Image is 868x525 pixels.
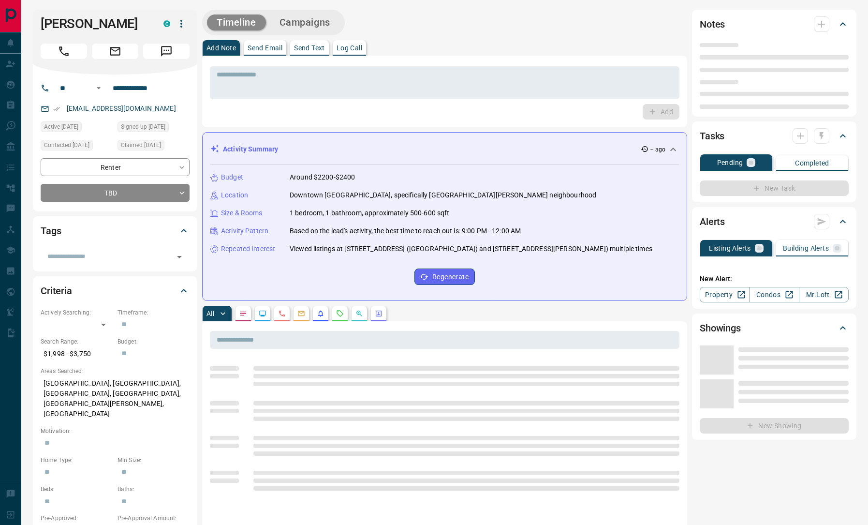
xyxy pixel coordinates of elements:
[700,316,849,340] div: Showings
[700,128,724,144] h2: Tasks
[375,310,383,317] svg: Agent Actions
[118,337,190,346] p: Budget:
[700,124,849,148] div: Tasks
[41,456,113,465] p: Home Type:
[717,159,743,166] p: Pending
[221,244,275,254] p: Repeated Interest
[221,172,243,182] p: Budget
[41,485,113,494] p: Beds:
[118,456,190,465] p: Min Size:
[700,13,849,36] div: Notes
[41,367,190,375] p: Areas Searched:
[290,208,449,218] p: 1 bedroom, 1 bathroom, approximately 500-600 sqft
[118,121,190,135] div: Tue Aug 12 2025
[290,190,596,200] p: Downtown [GEOGRAPHIC_DATA], specifically [GEOGRAPHIC_DATA][PERSON_NAME] neighbourhood
[709,245,751,252] p: Listing Alerts
[799,287,849,302] a: Mr.Loft
[41,514,113,523] p: Pre-Approved:
[700,214,725,229] h2: Alerts
[248,45,282,51] p: Send Email
[67,105,176,112] a: [EMAIL_ADDRESS][DOMAIN_NAME]
[206,45,236,51] p: Add Note
[223,144,278,154] p: Activity Summary
[93,82,104,94] button: Open
[355,310,363,317] svg: Opportunities
[290,226,521,236] p: Based on the lead's activity, the best time to reach out is: 9:00 PM - 12:00 AM
[294,45,325,51] p: Send Text
[210,140,679,158] div: Activity Summary-- ago
[143,44,190,59] span: Message
[41,223,61,239] h2: Tags
[41,219,190,242] div: Tags
[700,16,725,32] h2: Notes
[41,184,190,202] div: TBD
[163,20,170,27] div: condos.ca
[41,375,190,422] p: [GEOGRAPHIC_DATA], [GEOGRAPHIC_DATA], [GEOGRAPHIC_DATA], [GEOGRAPHIC_DATA], [GEOGRAPHIC_DATA][PER...
[118,514,190,523] p: Pre-Approval Amount:
[290,172,355,182] p: Around $2200-$2400
[414,269,475,285] button: Regenerate
[53,105,60,112] svg: Email Verified
[650,145,665,154] p: -- ago
[41,346,113,362] p: $1,998 - $3,750
[337,45,362,51] p: Log Call
[121,140,161,150] span: Claimed [DATE]
[700,274,849,284] p: New Alert:
[92,44,138,59] span: Email
[41,308,113,317] p: Actively Searching:
[290,244,652,254] p: Viewed listings at [STREET_ADDRESS] ([GEOGRAPHIC_DATA]) and [STREET_ADDRESS][PERSON_NAME]) multip...
[41,158,190,176] div: Renter
[221,190,248,200] p: Location
[118,485,190,494] p: Baths:
[700,210,849,233] div: Alerts
[749,287,799,302] a: Condos
[41,140,113,153] div: Wed Aug 13 2025
[206,310,214,317] p: All
[118,140,190,153] div: Wed Aug 13 2025
[700,320,741,336] h2: Showings
[336,310,344,317] svg: Requests
[41,44,87,59] span: Call
[700,287,750,302] a: Property
[41,279,190,302] div: Criteria
[118,308,190,317] p: Timeframe:
[41,16,149,31] h1: [PERSON_NAME]
[41,337,113,346] p: Search Range:
[44,122,78,132] span: Active [DATE]
[259,310,266,317] svg: Lead Browsing Activity
[278,310,286,317] svg: Calls
[239,310,247,317] svg: Notes
[41,121,113,135] div: Sat Aug 16 2025
[207,15,266,30] button: Timeline
[41,427,190,435] p: Motivation:
[783,245,829,252] p: Building Alerts
[173,250,186,264] button: Open
[41,283,72,299] h2: Criteria
[44,140,89,150] span: Contacted [DATE]
[317,310,324,317] svg: Listing Alerts
[297,310,305,317] svg: Emails
[221,208,263,218] p: Size & Rooms
[795,160,829,166] p: Completed
[121,122,165,132] span: Signed up [DATE]
[221,226,268,236] p: Activity Pattern
[270,15,340,30] button: Campaigns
